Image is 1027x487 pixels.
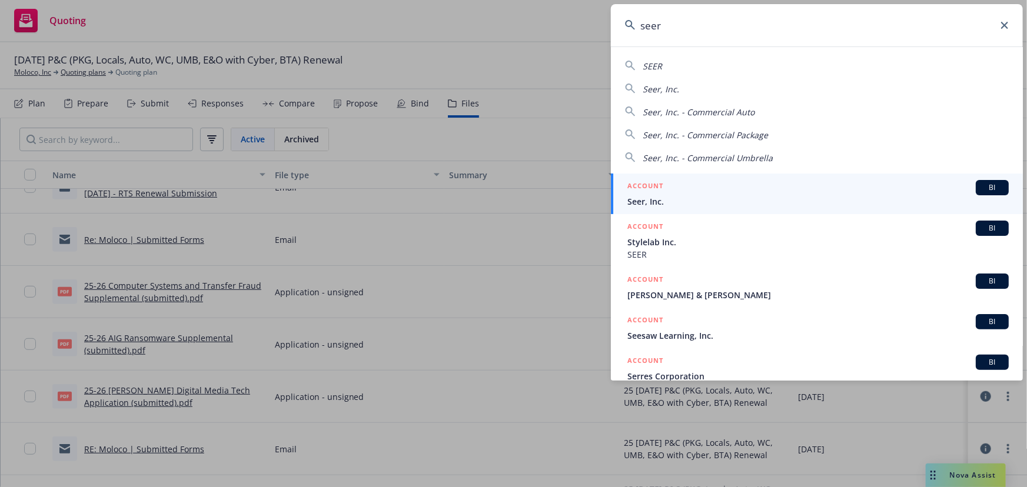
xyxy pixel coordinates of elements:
[643,106,755,118] span: Seer, Inc. - Commercial Auto
[627,355,663,369] h5: ACCOUNT
[611,308,1023,348] a: ACCOUNTBISeesaw Learning, Inc.
[611,348,1023,389] a: ACCOUNTBISerres Corporation
[627,180,663,194] h5: ACCOUNT
[611,174,1023,214] a: ACCOUNTBISeer, Inc.
[643,129,768,141] span: Seer, Inc. - Commercial Package
[981,276,1004,286] span: BI
[627,273,663,288] h5: ACCOUNT
[611,4,1023,46] input: Search...
[627,370,1009,382] span: Serres Corporation
[981,182,1004,193] span: BI
[643,84,679,95] span: Seer, Inc.
[627,236,1009,248] span: Stylelab Inc.
[627,329,1009,342] span: Seesaw Learning, Inc.
[643,152,773,164] span: Seer, Inc. - Commercial Umbrella
[627,195,1009,208] span: Seer, Inc.
[627,248,1009,261] span: SEER
[643,61,662,72] span: SEER
[981,357,1004,368] span: BI
[627,289,1009,301] span: [PERSON_NAME] & [PERSON_NAME]
[611,267,1023,308] a: ACCOUNTBI[PERSON_NAME] & [PERSON_NAME]
[981,316,1004,327] span: BI
[627,221,663,235] h5: ACCOUNT
[611,214,1023,267] a: ACCOUNTBIStylelab Inc.SEER
[981,223,1004,234] span: BI
[627,314,663,328] h5: ACCOUNT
